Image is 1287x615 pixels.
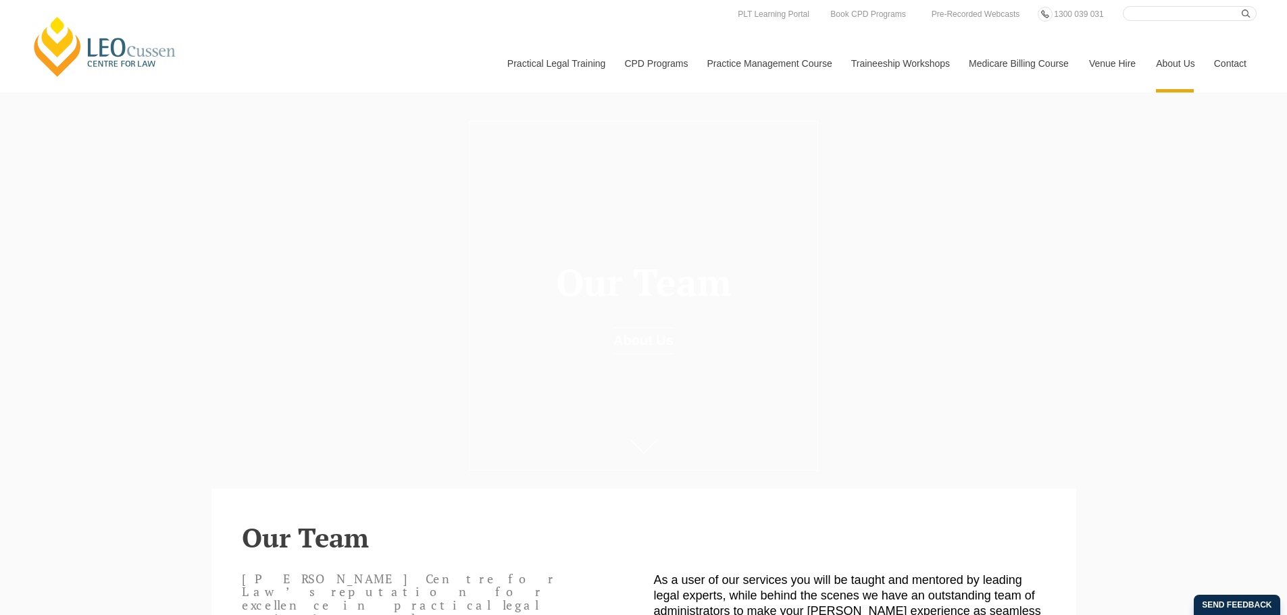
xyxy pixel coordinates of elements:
a: Medicare Billing Course [959,34,1079,92]
a: PLT Learning Portal [734,7,813,22]
iframe: LiveChat chat widget [1196,525,1253,581]
a: 1300 039 031 [1051,7,1107,22]
a: [PERSON_NAME] Centre for Law [30,15,180,78]
h1: Our Team [489,262,798,303]
a: Practical Legal Training [497,34,615,92]
a: Venue Hire [1079,34,1146,92]
a: About Us [613,327,674,354]
h2: Our Team [242,523,1046,552]
a: Book CPD Programs [827,7,909,22]
a: Traineeship Workshops [841,34,959,92]
a: Pre-Recorded Webcasts [928,7,1024,22]
span: 1300 039 031 [1054,9,1103,19]
a: About Us [1146,34,1204,92]
a: Practice Management Course [697,34,841,92]
a: CPD Programs [614,34,697,92]
a: Contact [1204,34,1257,92]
